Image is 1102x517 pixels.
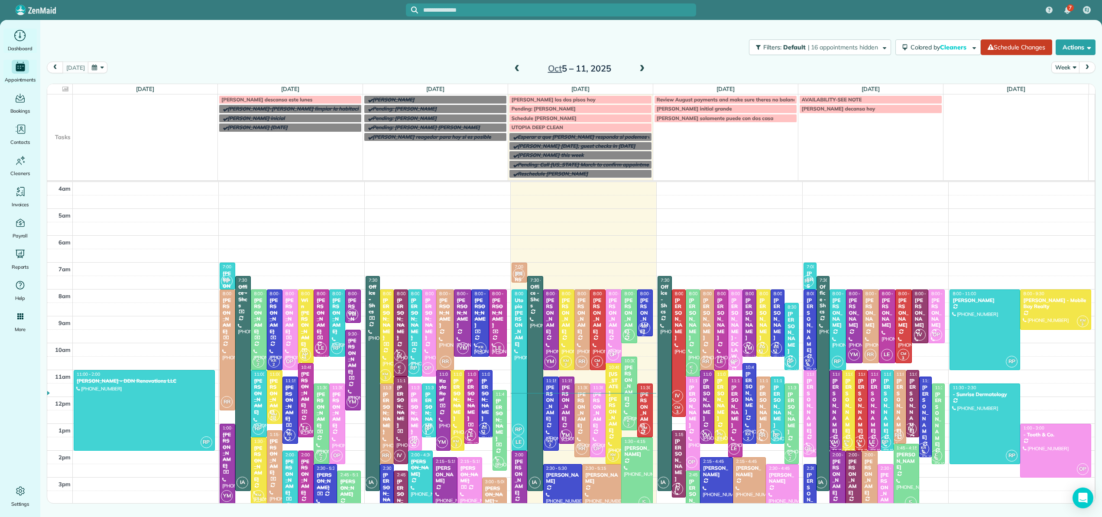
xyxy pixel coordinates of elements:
span: 11:15 - 2:30 [397,378,420,384]
small: 2 [771,347,781,355]
a: [DATE] [426,85,445,92]
div: [PERSON_NAME] [348,338,358,375]
span: 8:00 - 11:00 [285,291,309,296]
div: [PERSON_NAME] [348,297,358,335]
div: [US_STATE][PERSON_NAME] [608,371,619,433]
button: next [1079,62,1096,73]
div: [PERSON_NAME] [285,297,295,335]
div: [PERSON_NAME] [593,297,603,335]
span: 11:30 - 1:30 [425,385,448,390]
small: 3 [380,374,391,382]
span: Contacts [10,138,30,146]
span: 8:00 - 9:45 [640,291,661,296]
span: 7:30 - 3:30 [369,277,389,283]
div: [PERSON_NAME] [745,297,754,341]
span: IV [394,350,405,361]
div: [PERSON_NAME] [269,297,280,335]
small: 3 [592,361,603,369]
div: [PERSON_NAME] [896,378,904,434]
span: KM [302,351,308,356]
span: 11:00 - 1:45 [717,371,741,377]
span: 11:00 - 2:00 [884,371,907,377]
div: [PERSON_NAME] - The Verandas [806,270,814,370]
div: [PERSON_NAME] [883,378,891,434]
small: 2 [686,367,697,376]
span: 11:15 - 1:45 [562,378,585,384]
span: 8:00 - 10:45 [609,291,632,296]
span: OP [284,356,295,367]
div: [PERSON_NAME] [332,297,342,335]
span: [PERSON_NAME] decansa hoy [802,105,875,112]
div: [PERSON_NAME] [396,384,405,428]
div: [PERSON_NAME] [745,371,754,415]
button: Actions [1056,39,1096,55]
a: Bookings [3,91,37,115]
span: 7:30 - 3:30 [661,277,681,283]
span: 8:00 - 11:30 [383,291,406,296]
span: 8:00 - 10:30 [492,291,515,296]
span: Reports [12,263,29,271]
small: 3 [300,354,311,362]
a: Contacts [3,122,37,146]
span: 10:45 - 1:45 [745,364,769,370]
span: 8:00 - 11:00 [833,291,856,296]
span: 11:00 - 2:00 [871,371,894,377]
div: [PERSON_NAME] [316,297,327,335]
span: 8:00 - 9:15 [348,291,369,296]
div: [PERSON_NAME] [832,378,840,434]
button: Filters: Default | 16 appointments hidden [749,39,891,55]
span: More [15,325,26,334]
div: [PERSON_NAME] [909,378,917,434]
div: [PERSON_NAME] [717,297,726,341]
span: 8:00 - 10:30 [332,291,356,296]
div: [PERSON_NAME] - Mobile Bay Realty [1023,297,1088,310]
span: 11:00 - 2:00 [858,371,882,377]
div: [PERSON_NAME] [858,378,865,434]
span: KM [563,358,569,363]
span: 10:45 - 1:30 [301,364,324,370]
button: Week [1051,62,1079,73]
span: 7:00 - 8:00 [223,264,243,270]
div: [PERSON_NAME] [269,378,280,415]
span: KR [774,345,779,349]
a: Cleaners [3,153,37,178]
div: [PERSON_NAME] [301,371,311,408]
div: [PERSON_NAME] [773,297,782,341]
span: 11:00 - 2:00 [439,371,463,377]
span: RP [802,275,814,287]
span: KM [1080,318,1086,322]
span: RP [832,356,843,367]
span: 8:00 - 11:00 [593,291,616,296]
div: Office - Shcs [530,284,540,309]
div: [PERSON_NAME] [253,378,264,415]
span: OP [607,349,619,361]
span: 11:15 - 2:45 [689,378,712,384]
div: [PERSON_NAME] [222,270,233,308]
small: 3 [898,354,909,362]
a: Invoices [3,185,37,209]
div: [PERSON_NAME] [546,297,556,335]
span: [PERSON_NAME] los dos pisos hoy [512,96,596,103]
small: 3 [757,347,768,355]
span: 11:00 - 2:15 [807,371,830,377]
span: KR [805,358,810,363]
small: 2 [623,334,634,342]
a: [DATE] [281,85,300,92]
span: RR [865,349,876,361]
a: Filters: Default | 16 appointments hidden [745,39,891,55]
span: 8:00 - 11:00 [562,291,585,296]
span: 7:30 - 3:30 [530,277,551,283]
div: [PERSON_NAME] [425,297,434,341]
a: Appointments [3,60,37,84]
span: Default [783,43,806,51]
span: 7:00 - 7:45 [515,264,535,270]
div: [PERSON_NAME] [882,297,893,328]
span: YM [457,342,469,354]
span: [PERSON_NAME] [373,96,415,103]
div: [PERSON_NAME] [253,297,264,335]
span: 11:15 - 2:15 [922,378,946,384]
span: 10:45 - 2:30 [609,364,632,370]
small: 3 [561,361,571,369]
span: 8:00 - 10:30 [317,291,340,296]
span: YM [742,342,754,354]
